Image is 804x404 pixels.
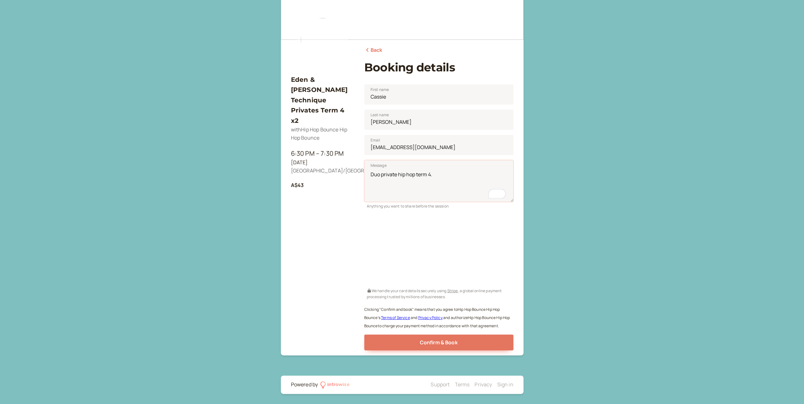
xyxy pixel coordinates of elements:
[327,381,349,389] div: introwise
[364,202,513,209] div: Anything you want to share before the session
[371,112,389,118] span: Last name
[371,137,380,143] span: Email
[371,87,389,93] span: First name
[418,315,442,320] a: Privacy Policy
[371,162,387,169] span: Message
[364,46,383,54] a: Back
[364,135,513,155] input: Email
[364,84,513,105] input: First name
[364,286,513,300] div: We handle your card details securely using , a global online payment processing trusted by millio...
[497,381,513,388] a: Sign in
[364,307,510,329] small: Clicking "Confirm and book" means that you agree to Hip Hop Bounce Hip Hop Bounce ' s and and aut...
[475,381,492,388] a: Privacy
[364,61,513,74] h1: Booking details
[363,213,515,286] iframe: Secure payment input frame
[291,182,304,189] b: A$43
[381,315,410,320] a: Terms of Service
[291,148,354,159] div: 6:30 PM – 7:30 PM
[291,75,354,126] h3: Eden & [PERSON_NAME] Technique Privates Term 4 x2
[455,381,469,388] a: Terms
[291,167,354,175] div: [GEOGRAPHIC_DATA]/[GEOGRAPHIC_DATA]
[420,339,457,346] span: Confirm & Book
[320,381,350,389] a: introwise
[447,288,458,293] a: Stripe
[364,335,513,350] button: Confirm & Book
[291,381,318,389] div: Powered by
[431,381,450,388] a: Support
[291,126,348,141] span: with Hip Hop Bounce Hip Hop Bounce
[364,160,513,202] textarea: To enrich screen reader interactions, please activate Accessibility in Grammarly extension settings
[364,110,513,130] input: Last name
[291,159,354,167] div: [DATE]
